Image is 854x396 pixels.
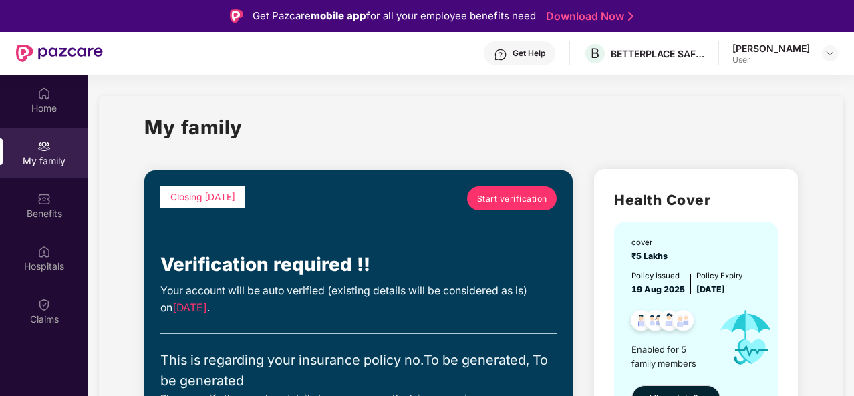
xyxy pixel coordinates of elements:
[546,9,629,23] a: Download Now
[172,301,207,314] span: [DATE]
[708,296,784,379] img: icon
[477,192,547,205] span: Start verification
[631,236,672,248] div: cover
[37,298,51,311] img: svg+xml;base64,PHN2ZyBpZD0iQ2xhaW0iIHhtbG5zPSJodHRwOi8vd3d3LnczLm9yZy8yMDAwL3N2ZyIgd2lkdGg9IjIwIi...
[16,45,103,62] img: New Pazcare Logo
[311,9,366,22] strong: mobile app
[513,48,545,59] div: Get Help
[732,55,810,65] div: User
[639,306,672,339] img: svg+xml;base64,PHN2ZyB4bWxucz0iaHR0cDovL3d3dy53My5vcmcvMjAwMC9zdmciIHdpZHRoPSI0OC45MTUiIGhlaWdodD...
[611,47,704,60] div: BETTERPLACE SAFETY SOLUTIONS PRIVATE LIMITED
[732,42,810,55] div: [PERSON_NAME]
[631,284,685,294] span: 19 Aug 2025
[591,45,599,61] span: B
[160,283,557,317] div: Your account will be auto verified (existing details will be considered as is) on .
[631,343,708,370] span: Enabled for 5 family members
[625,306,658,339] img: svg+xml;base64,PHN2ZyB4bWxucz0iaHR0cDovL3d3dy53My5vcmcvMjAwMC9zdmciIHdpZHRoPSI0OC45NDMiIGhlaWdodD...
[160,350,557,391] div: This is regarding your insurance policy no. To be generated, To be generated
[253,8,536,24] div: Get Pazcare for all your employee benefits need
[494,48,507,61] img: svg+xml;base64,PHN2ZyBpZD0iSGVscC0zMngzMiIgeG1sbnM9Imh0dHA6Ly93d3cudzMub3JnLzIwMDAvc3ZnIiB3aWR0aD...
[230,9,243,23] img: Logo
[614,189,777,211] h2: Health Cover
[825,48,835,59] img: svg+xml;base64,PHN2ZyBpZD0iRHJvcGRvd24tMzJ4MzIiIHhtbG5zPSJodHRwOi8vd3d3LnczLm9yZy8yMDAwL3N2ZyIgd2...
[144,112,243,142] h1: My family
[628,9,633,23] img: Stroke
[37,192,51,206] img: svg+xml;base64,PHN2ZyBpZD0iQmVuZWZpdHMiIHhtbG5zPSJodHRwOi8vd3d3LnczLm9yZy8yMDAwL3N2ZyIgd2lkdGg9Ij...
[37,245,51,258] img: svg+xml;base64,PHN2ZyBpZD0iSG9zcGl0YWxzIiB4bWxucz0iaHR0cDovL3d3dy53My5vcmcvMjAwMC9zdmciIHdpZHRoPS...
[37,140,51,153] img: svg+xml;base64,PHN2ZyB3aWR0aD0iMjAiIGhlaWdodD0iMjAiIHZpZXdCb3g9IjAgMCAyMCAyMCIgZmlsbD0ibm9uZSIgeG...
[667,306,700,339] img: svg+xml;base64,PHN2ZyB4bWxucz0iaHR0cDovL3d3dy53My5vcmcvMjAwMC9zdmciIHdpZHRoPSI0OC45NDMiIGhlaWdodD...
[631,251,672,261] span: ₹5 Lakhs
[653,306,686,339] img: svg+xml;base64,PHN2ZyB4bWxucz0iaHR0cDovL3d3dy53My5vcmcvMjAwMC9zdmciIHdpZHRoPSI0OC45NDMiIGhlaWdodD...
[631,270,685,282] div: Policy issued
[37,87,51,100] img: svg+xml;base64,PHN2ZyBpZD0iSG9tZSIgeG1sbnM9Imh0dHA6Ly93d3cudzMub3JnLzIwMDAvc3ZnIiB3aWR0aD0iMjAiIG...
[696,284,725,294] span: [DATE]
[160,250,557,280] div: Verification required !!
[696,270,742,282] div: Policy Expiry
[467,186,557,210] a: Start verification
[170,192,235,202] span: Closing [DATE]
